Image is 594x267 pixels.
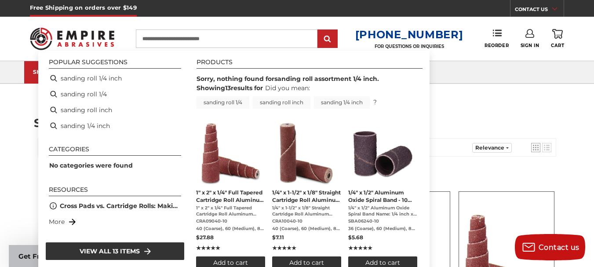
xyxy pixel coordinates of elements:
[49,59,181,69] li: Popular suggestions
[355,28,463,41] a: [PHONE_NUMBER]
[253,96,310,109] a: sanding roll inch
[197,75,379,83] span: Sorry, nothing found for .
[485,29,509,48] a: Reorder
[225,84,231,92] b: 13
[196,189,265,204] span: 1" x 2" x 1/4" Full Tapered Cartridge Roll Aluminum Oxide - 10 Pack
[485,43,509,48] span: Reorder
[272,205,341,217] span: 1/4" x 1-1/2" x 1/8" Straight Cartridge Roll Aluminum Oxide - 10 Pack Name: 1/4 inch x 1-1/2 inch...
[45,86,185,102] li: sanding roll 1/4
[199,121,262,185] img: Cartridge Roll 1" x 2" x 1/4" Full Tapered
[33,69,103,75] div: SHOP CATEGORIES
[196,244,220,252] span: ★★★★★
[472,143,512,153] a: Sort options
[49,187,181,196] li: Resources
[551,43,564,48] span: Cart
[314,96,370,109] a: sanding 1/4 inch
[197,84,263,92] span: Showing results for
[539,243,579,252] span: Contact us
[348,244,372,252] span: ★★★★★
[196,226,265,232] span: 40 (Coarse), 60 (Medium), 80 (Medium), 120 (Fine), 180 (Very Fine), 240 (Very Fine)
[272,218,341,224] span: CRA10040-10
[60,201,181,211] a: Cross Pads vs. Cartridge Rolls: Making the Right Abrasive Choice
[30,22,114,55] img: Empire Abrasives
[551,29,564,48] a: Cart
[355,44,463,49] p: FOR QUESTIONS OR INQUIRIES
[351,121,415,185] img: 1/4" x 1/2" Spiral Bands AOX
[272,234,284,241] span: $7.11
[197,96,249,109] a: sanding roll 1/4
[348,226,417,232] span: 36 (Coarse), 60 (Medium), 80 (Medium), 120 (Fine), 150 (Fine), 240 (Very Fine), 320 (Very Fine)
[45,242,185,260] li: View all 13 items
[272,226,341,232] span: 40 (Coarse), 60 (Medium), 80 (Medium), 120 (Fine), 180 (Very Fine), 240 (Very Fine)
[272,189,341,204] span: 1/4" x 1-1/2" x 1/8" Straight Cartridge Roll Aluminum Oxide - 10 Pack
[475,144,504,151] span: Relevance
[515,4,564,17] a: CONTACT US
[275,121,339,185] img: Cartridge Roll 1/4" x 1-1/2" x 1/8" Straight
[196,234,214,241] span: $27.88
[531,143,540,152] a: View grid mode
[272,244,296,252] span: ★★★★★
[196,218,265,224] span: CRA09040-10
[542,143,551,152] a: View list mode
[45,118,185,134] li: sanding 1/4 inch
[9,245,90,267] div: Get Free ShippingClose teaser
[348,234,363,241] span: $5.68
[80,246,140,256] span: View all 13 items
[45,70,185,86] li: sanding roll 1/4 inch
[197,84,377,106] div: Did you mean: ?
[49,161,133,169] span: No categories were found
[274,75,377,83] b: sanding roll assortment 1/4 inch
[45,214,185,230] li: More
[348,205,417,217] span: 1/4" x 1/2" Aluminum Oxide Spiral Band Name: 1/4 inch x 1/2 inch Aluminum Oxide Spiral Band Descr...
[45,102,185,118] li: sanding roll inch
[34,117,560,129] h1: Search results
[18,252,80,260] span: Get Free Shipping
[348,218,417,224] span: SBA06240-10
[45,198,185,214] li: Cross Pads vs. Cartridge Rolls: Making the Right Abrasive Choice
[521,43,539,48] span: Sign In
[197,59,423,69] li: Products
[515,234,585,260] button: Contact us
[348,189,417,204] span: 1/4" x 1/2" Aluminum Oxide Spiral Band - 10 Pack
[49,146,181,156] li: Categories
[196,205,265,217] span: 1" x 2" x 1/4" Full Tapered Cartridge Roll Aluminum Oxide - 10 Pack Name: 1 inch x 2 inch x 1/4 i...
